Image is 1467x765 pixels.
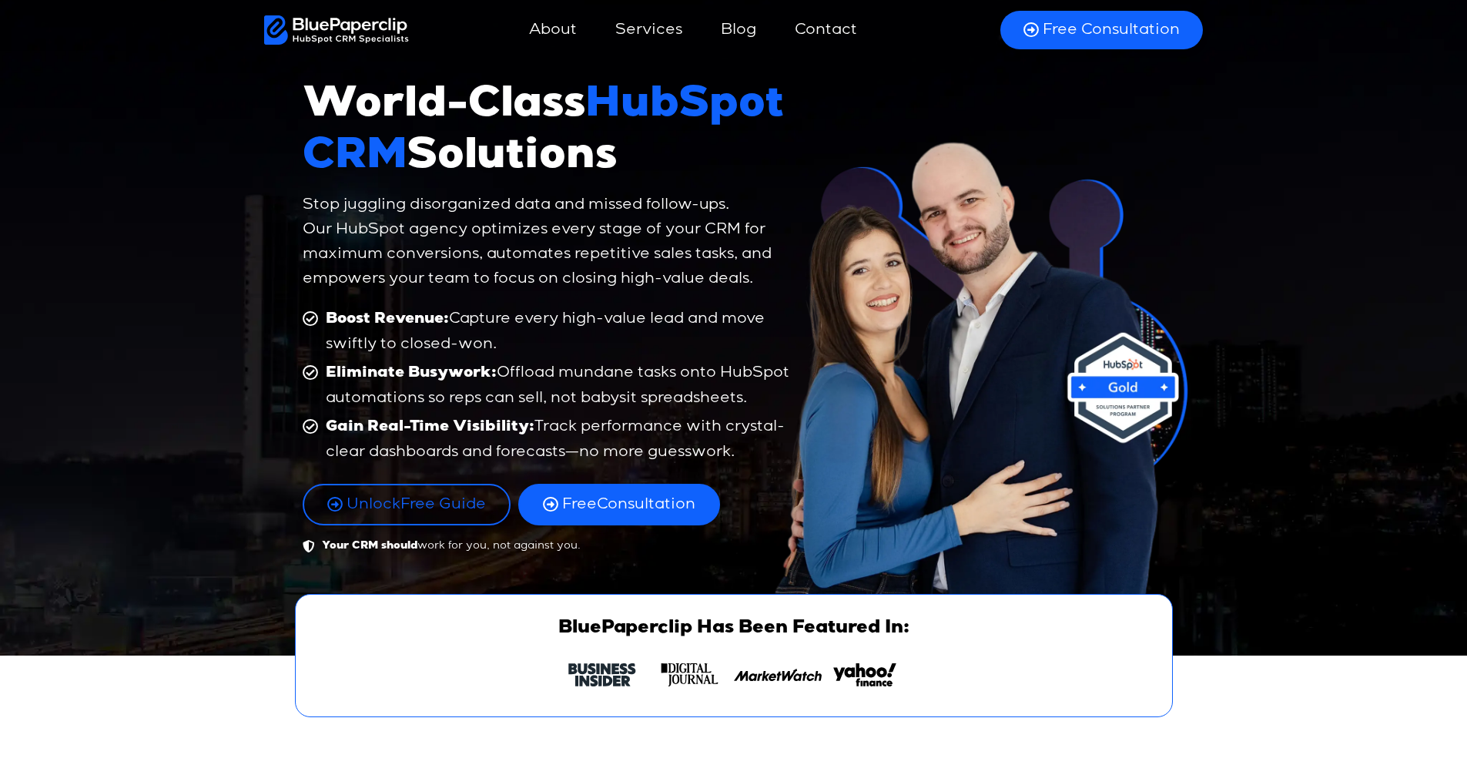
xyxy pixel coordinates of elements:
span: Capture every high-value lead and move swiftly to closed-won. [322,307,796,357]
img: World-Class HubSpot CRM Solutions | BluePaperclip [773,133,1196,594]
span: Free Consultation [1043,20,1180,40]
a: Contact [779,12,872,49]
b: Your CRM should [322,541,417,552]
a: Services [600,12,698,49]
div: 2 of 4 [646,663,734,694]
h1: World-Class Solutions [303,82,796,185]
a: UnlockFree Guide [303,484,511,525]
p: Stop juggling disorganized data and missed follow-ups. Our HubSpot agency optimizes every stage o... [303,193,796,291]
span: work for you, not against you. [318,537,581,555]
a: Blog [705,12,772,49]
img: MarketWatch [734,663,822,686]
img: Business Insider [568,663,636,686]
div: 3 of 4 [734,663,822,694]
b: Boost Revenue: [326,312,449,327]
span: Free [562,497,597,512]
div: 1 of 4 [558,663,646,694]
a: FreeConsultation [518,484,720,525]
a: About [514,12,592,49]
div: 4 of 4 [821,663,909,694]
b: Eliminate Busywork: [326,366,497,381]
a: Free Consultation [1000,11,1203,49]
img: Yahoofinance [833,663,896,686]
span: Consultation [562,495,695,515]
img: DigitalJournal [661,663,718,686]
img: BluePaperClip Logo White [264,15,410,45]
span: Track performance with crystal-clear dashboards and forecasts—no more guesswork. [322,414,796,465]
span: Offload mundane tasks onto HubSpot automations so reps can sell, not babysit spreadsheets. [322,361,796,411]
h2: BluePaperclip Has Been Featured In: [319,618,1149,640]
nav: Menu [409,12,981,49]
div: Image Carousel [558,663,909,694]
span: Unlock [347,497,400,512]
span: Free Guide [347,495,486,515]
b: Gain Real-Time Visibility: [326,420,534,435]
